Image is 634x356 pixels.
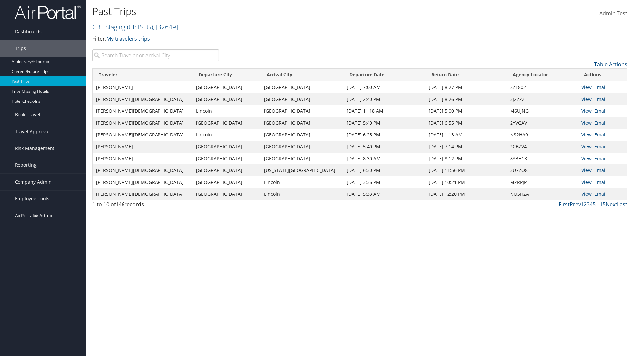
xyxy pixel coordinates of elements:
a: 3 [587,201,590,208]
a: Email [594,120,607,126]
td: NS2HA9 [507,129,579,141]
a: Prev [570,201,581,208]
span: ( CBTSTG ) [127,22,153,31]
th: Departure Date: activate to sort column ascending [343,69,426,81]
a: View [581,167,592,173]
td: Lincoln [193,105,261,117]
th: Traveler: activate to sort column ascending [93,69,193,81]
td: | [578,153,627,164]
td: 2YVGAV [507,117,579,129]
td: [GEOGRAPHIC_DATA] [193,81,261,93]
a: Table Actions [594,61,627,68]
td: [DATE] 1:13 AM [425,129,507,141]
a: View [581,155,592,162]
td: 2CBZV4 [507,141,579,153]
p: Filter: [92,35,449,43]
td: [GEOGRAPHIC_DATA] [193,153,261,164]
a: View [581,108,592,114]
a: CBT Staging [92,22,178,31]
td: [PERSON_NAME][DEMOGRAPHIC_DATA] [93,176,193,188]
a: 2 [584,201,587,208]
a: View [581,191,592,197]
td: [DATE] 7:14 PM [425,141,507,153]
span: … [596,201,600,208]
td: [GEOGRAPHIC_DATA] [193,93,261,105]
div: 1 to 10 of records [92,200,219,212]
a: Email [594,108,607,114]
td: [DATE] 5:40 PM [343,117,426,129]
td: [PERSON_NAME] [93,81,193,93]
td: [DATE] 6:55 PM [425,117,507,129]
a: 15 [600,201,606,208]
td: | [578,105,627,117]
span: Employee Tools [15,191,49,207]
a: Email [594,191,607,197]
span: Company Admin [15,174,52,190]
td: 8YBH1K [507,153,579,164]
td: [PERSON_NAME][DEMOGRAPHIC_DATA] [93,129,193,141]
td: | [578,117,627,129]
span: Book Travel [15,106,40,123]
a: Email [594,132,607,138]
td: [PERSON_NAME][DEMOGRAPHIC_DATA] [93,117,193,129]
td: M6UJNG [507,105,579,117]
a: First [559,201,570,208]
td: 8Z1802 [507,81,579,93]
td: [US_STATE][GEOGRAPHIC_DATA] [261,164,343,176]
a: Email [594,96,607,102]
td: [GEOGRAPHIC_DATA] [193,117,261,129]
td: [GEOGRAPHIC_DATA] [193,176,261,188]
a: View [581,120,592,126]
span: Risk Management [15,140,54,157]
th: Return Date: activate to sort column ascending [425,69,507,81]
a: Admin Test [599,3,627,24]
td: [DATE] 6:25 PM [343,129,426,141]
td: | [578,141,627,153]
td: [DATE] 2:40 PM [343,93,426,105]
td: [GEOGRAPHIC_DATA] [193,188,261,200]
td: [DATE] 8:26 PM [425,93,507,105]
td: | [578,176,627,188]
a: Next [606,201,617,208]
a: 5 [593,201,596,208]
input: Search Traveler or Arrival City [92,49,219,61]
td: [DATE] 5:40 PM [343,141,426,153]
h1: Past Trips [92,4,449,18]
a: View [581,143,592,150]
td: [GEOGRAPHIC_DATA] [193,141,261,153]
td: [PERSON_NAME][DEMOGRAPHIC_DATA] [93,188,193,200]
td: [DATE] 5:33 AM [343,188,426,200]
td: [DATE] 6:30 PM [343,164,426,176]
td: 3U7ZO8 [507,164,579,176]
td: [GEOGRAPHIC_DATA] [261,141,343,153]
td: [DATE] 11:56 PM [425,164,507,176]
td: | [578,164,627,176]
td: [DATE] 8:30 AM [343,153,426,164]
span: Trips [15,40,26,57]
td: [DATE] 8:27 PM [425,81,507,93]
td: | [578,188,627,200]
td: [GEOGRAPHIC_DATA] [261,93,343,105]
a: Email [594,155,607,162]
td: [PERSON_NAME][DEMOGRAPHIC_DATA] [93,105,193,117]
a: Last [617,201,627,208]
td: [GEOGRAPHIC_DATA] [261,153,343,164]
td: [DATE] 5:00 PM [425,105,507,117]
th: Actions [578,69,627,81]
td: 3J2ZZZ [507,93,579,105]
td: [PERSON_NAME][DEMOGRAPHIC_DATA] [93,93,193,105]
td: [GEOGRAPHIC_DATA] [261,105,343,117]
td: [DATE] 10:21 PM [425,176,507,188]
td: [PERSON_NAME][DEMOGRAPHIC_DATA] [93,164,193,176]
th: Departure City: activate to sort column ascending [193,69,261,81]
a: 1 [581,201,584,208]
td: | [578,81,627,93]
td: Lincoln [261,176,343,188]
td: NOSHZA [507,188,579,200]
td: [GEOGRAPHIC_DATA] [261,117,343,129]
td: [GEOGRAPHIC_DATA] [261,129,343,141]
td: | [578,93,627,105]
td: [DATE] 3:36 PM [343,176,426,188]
a: Email [594,143,607,150]
a: Email [594,179,607,185]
